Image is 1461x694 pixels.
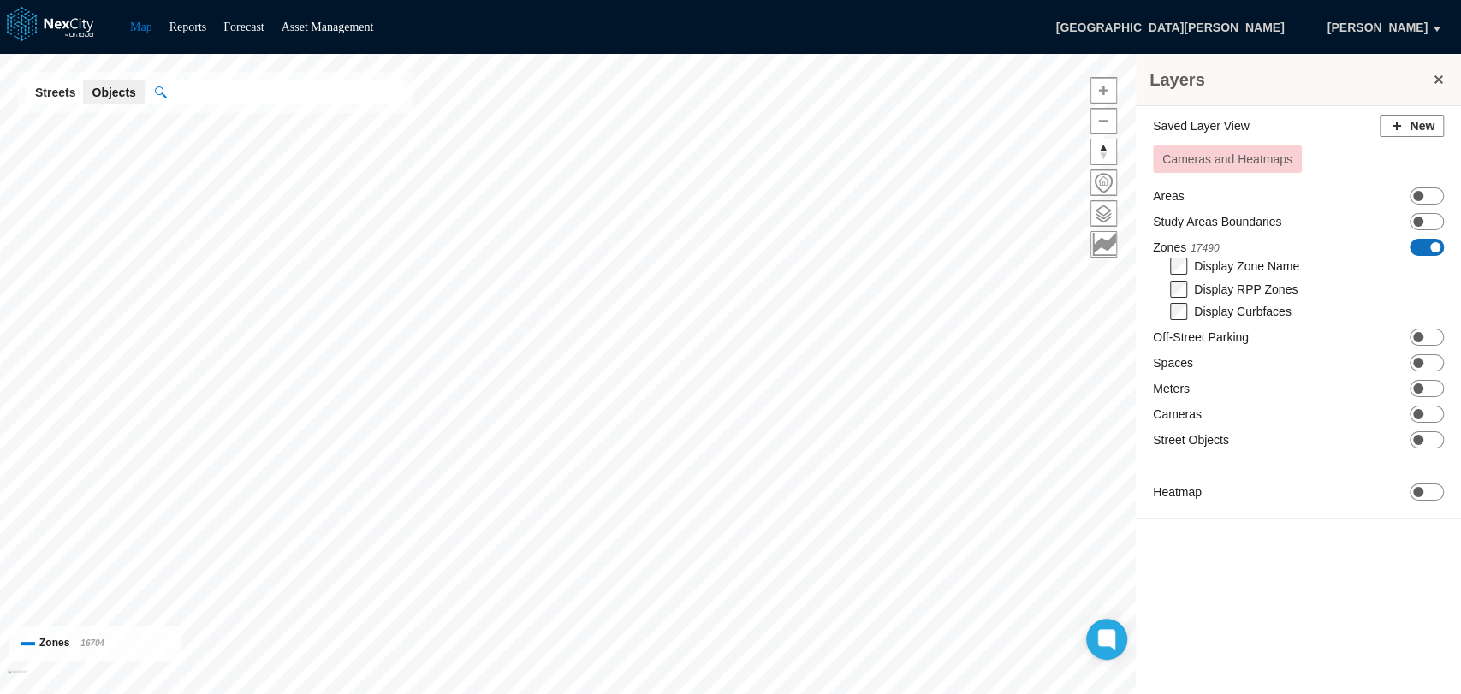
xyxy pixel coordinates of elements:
[1091,109,1116,133] span: Zoom out
[1153,406,1202,423] label: Cameras
[1153,145,1302,173] button: Cameras and Heatmaps
[35,84,75,101] span: Streets
[27,80,84,104] button: Streets
[1153,380,1190,397] label: Meters
[1380,115,1444,137] button: New
[1327,19,1428,36] span: [PERSON_NAME]
[169,21,207,33] a: Reports
[1090,108,1117,134] button: Zoom out
[1153,117,1250,134] label: Saved Layer View
[130,21,152,33] a: Map
[1090,139,1117,165] button: Reset bearing to north
[1153,213,1281,230] label: Study Areas Boundaries
[1191,242,1219,254] span: 17490
[1153,483,1202,501] label: Heatmap
[282,21,374,33] a: Asset Management
[1162,152,1292,166] span: Cameras and Heatmaps
[1153,239,1219,257] label: Zones
[21,634,168,652] div: Zones
[1090,77,1117,104] button: Zoom in
[80,638,104,648] span: 16704
[1153,187,1185,205] label: Areas
[1310,13,1446,42] button: [PERSON_NAME]
[1037,13,1302,42] span: [GEOGRAPHIC_DATA][PERSON_NAME]
[1153,431,1229,448] label: Street Objects
[1090,169,1117,196] button: Home
[1091,139,1116,164] span: Reset bearing to north
[223,21,264,33] a: Forecast
[1091,78,1116,103] span: Zoom in
[1090,231,1117,258] button: Key metrics
[92,84,135,101] span: Objects
[1090,200,1117,227] button: Layers management
[1149,68,1430,92] h3: Layers
[1194,305,1292,318] label: Display Curbfaces
[1153,354,1193,371] label: Spaces
[1194,259,1299,273] label: Display Zone Name
[83,80,144,104] button: Objects
[1194,282,1298,296] label: Display RPP Zones
[1410,117,1434,134] span: New
[1153,329,1249,346] label: Off-Street Parking
[8,669,27,689] a: Mapbox homepage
